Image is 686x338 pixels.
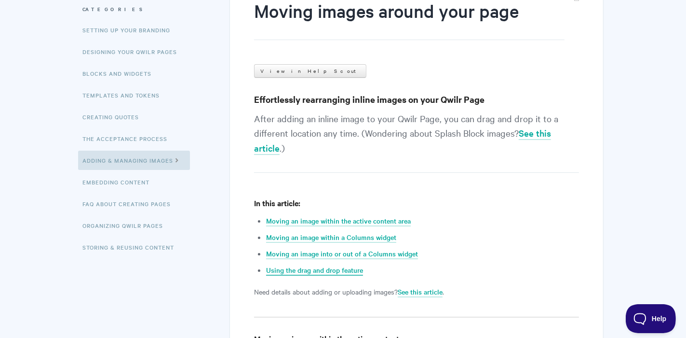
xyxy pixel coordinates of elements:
a: FAQ About Creating Pages [83,194,178,213]
a: Organizing Qwilr Pages [83,216,171,235]
a: Templates and Tokens [83,85,167,105]
a: Storing & Reusing Content [83,238,182,257]
a: Adding & Managing Images [78,151,190,170]
a: Moving an image into or out of a Columns widget [266,249,418,259]
a: Blocks and Widgets [83,64,159,83]
a: Moving an image within a Columns widget [266,232,396,243]
a: Using the drag and drop feature [266,265,363,276]
strong: In this article: [254,197,300,208]
a: Moving an image within the active content area [266,216,411,226]
iframe: Toggle Customer Support [626,304,676,333]
a: See this article [398,287,443,297]
p: After adding an inline image to your Qwilr Page, you can drag and drop it to a different location... [254,111,578,173]
a: Designing Your Qwilr Pages [83,42,185,61]
p: Need details about adding or uploading images? . [254,286,578,297]
a: Embedding Content [83,172,157,192]
a: View in Help Scout [254,64,366,78]
h3: Categories [83,0,203,18]
a: The Acceptance Process [83,129,175,148]
a: Creating Quotes [83,107,147,127]
h3: Effortlessly rearranging inline images on your Qwilr Page [254,93,578,106]
a: Setting up your Branding [83,20,178,40]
